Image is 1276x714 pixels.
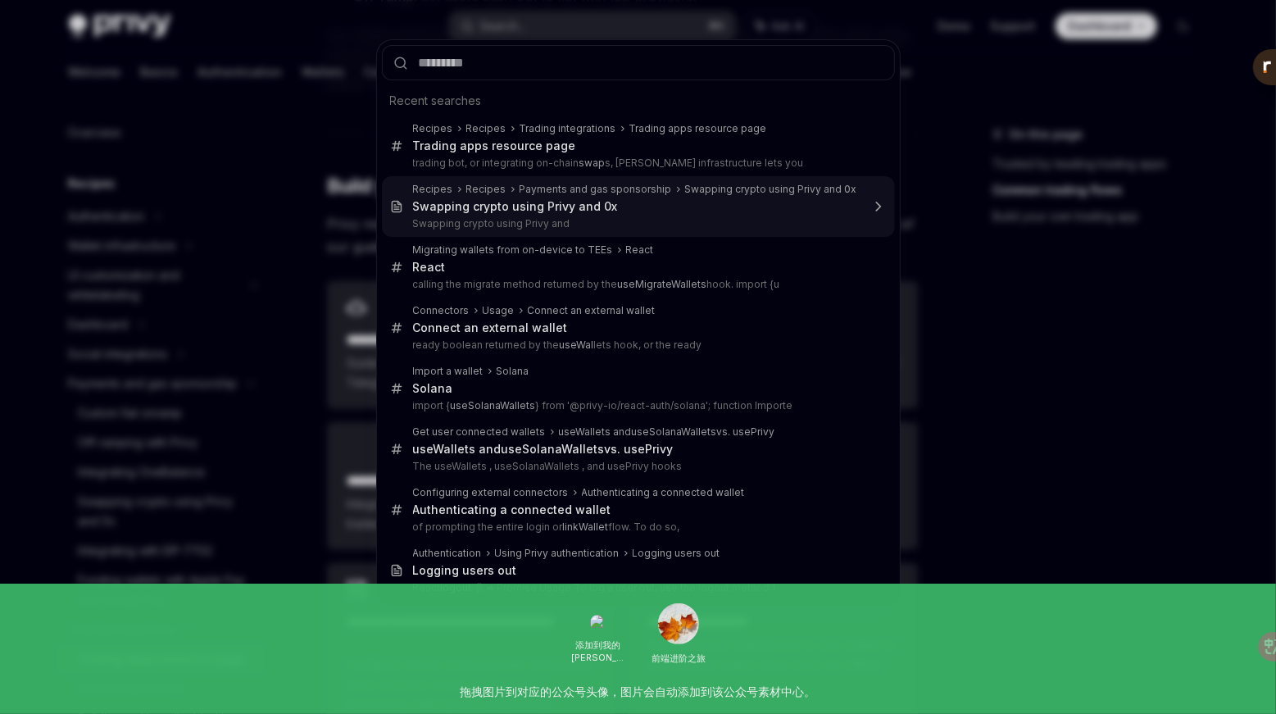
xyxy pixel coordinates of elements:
b: useWal [560,339,594,351]
div: Recipes [413,122,453,135]
span: Recent searches [390,93,482,109]
div: Connect an external wallet [413,321,568,335]
div: Import a wallet [413,365,484,378]
div: Connect an external wallet [528,304,656,317]
b: Swap [413,199,445,213]
p: import { } from '@privy-io/react-auth/solana'; function Importe [413,399,861,412]
div: useWallets and vs. usePrivy [413,442,674,457]
p: The useWallets , useSolanaWallets , and usePrivy hooks [413,460,861,473]
div: Logging users out [413,563,517,578]
b: useSolanaWallets [502,442,605,456]
div: Get user connected wallets [413,425,546,439]
b: useSolanaWallets [632,425,717,438]
div: Authenticating a connected wallet [413,503,611,517]
div: Recipes [413,183,453,196]
div: Connectors [413,304,470,317]
div: Solana [497,365,529,378]
div: Authentication [413,547,482,560]
p: of prompting the entire login or flow. To do so, [413,521,861,534]
div: Using Privy authentication [495,547,620,560]
b: swap [579,157,606,169]
div: Usage [483,304,515,317]
div: Solana [413,381,453,396]
p: React : () => Promise Usage To log a user out, use the logout method f [413,581,861,594]
div: Trading apps resource page [413,139,576,153]
div: Configuring external connectors [413,486,569,499]
div: React [626,243,654,257]
div: Trading apps resource page [629,122,767,135]
div: ping crypto using Privy and 0x [413,199,618,214]
b: linkWallet [563,521,609,533]
div: useWallets and vs. usePrivy [559,425,775,439]
div: Logging users out [633,547,720,560]
div: React [413,260,446,275]
b: useSolanaWallets [451,399,536,412]
p: calling the migrate method returned by the hook. import {u [413,278,861,291]
div: Trading integrations [520,122,616,135]
p: ready boolean returned by the lets hook, or the ready [413,339,861,352]
b: logout [441,581,472,593]
p: Swapping crypto using Privy and [413,217,861,230]
b: useMigrateWallets [618,278,707,290]
div: Recipes [466,183,506,196]
div: Payments and gas sponsorship [520,183,672,196]
div: Authenticating a connected wallet [582,486,745,499]
div: Recipes [466,122,506,135]
div: Migrating wallets from on-device to TEEs [413,243,613,257]
p: trading bot, or integrating on-chain s, [PERSON_NAME] infrastructure lets you [413,157,861,170]
div: Swapping crypto using Privy and 0x [685,183,857,196]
